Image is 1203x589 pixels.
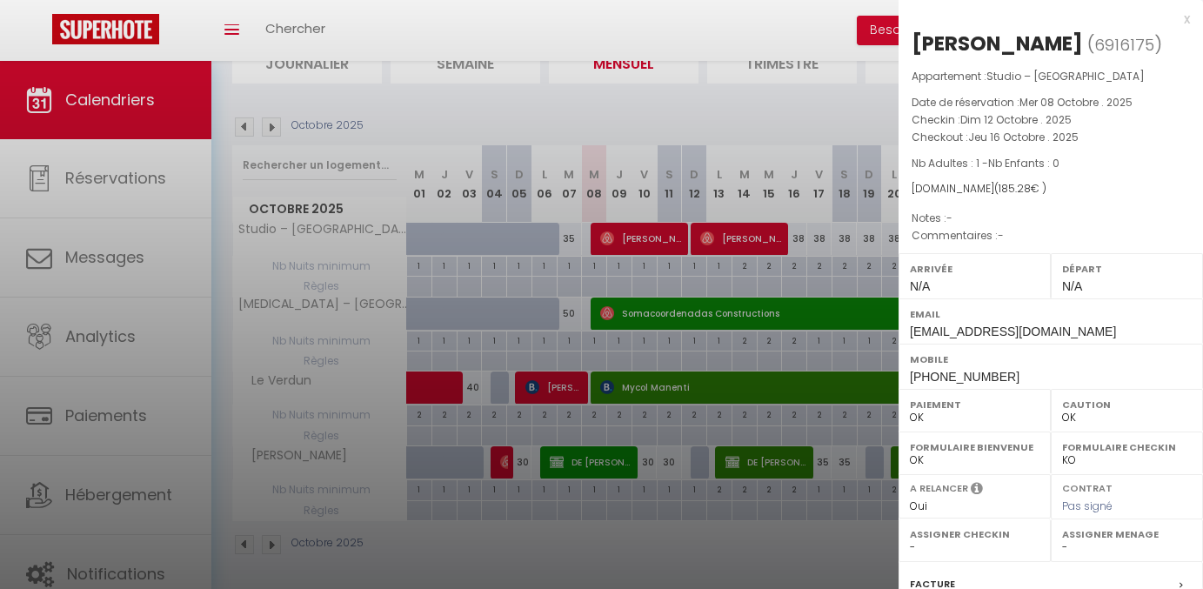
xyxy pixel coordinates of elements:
[910,481,968,496] label: A relancer
[912,227,1190,244] p: Commentaires :
[1062,499,1113,513] span: Pas signé
[960,112,1072,127] span: Dim 12 Octobre . 2025
[910,438,1039,456] label: Formulaire Bienvenue
[1019,95,1133,110] span: Mer 08 Octobre . 2025
[910,396,1039,413] label: Paiement
[912,94,1190,111] p: Date de réservation :
[1062,525,1192,543] label: Assigner Menage
[999,181,1031,196] span: 185.28
[968,130,1079,144] span: Jeu 16 Octobre . 2025
[912,111,1190,129] p: Checkin :
[1062,438,1192,456] label: Formulaire Checkin
[988,156,1059,171] span: Nb Enfants : 0
[1094,34,1154,56] span: 6916175
[912,129,1190,146] p: Checkout :
[910,525,1039,543] label: Assigner Checkin
[1062,279,1082,293] span: N/A
[912,156,1059,171] span: Nb Adultes : 1 -
[1062,260,1192,278] label: Départ
[910,325,1116,338] span: [EMAIL_ADDRESS][DOMAIN_NAME]
[912,210,1190,227] p: Notes :
[1062,396,1192,413] label: Caution
[899,9,1190,30] div: x
[994,181,1046,196] span: ( € )
[946,211,952,225] span: -
[910,351,1192,368] label: Mobile
[910,260,1039,278] label: Arrivée
[912,68,1190,85] p: Appartement :
[986,69,1145,84] span: Studio – [GEOGRAPHIC_DATA]
[912,30,1083,57] div: [PERSON_NAME]
[910,279,930,293] span: N/A
[971,481,983,500] i: Sélectionner OUI si vous souhaiter envoyer les séquences de messages post-checkout
[1087,32,1162,57] span: ( )
[910,370,1019,384] span: [PHONE_NUMBER]
[998,228,1004,243] span: -
[910,305,1192,323] label: Email
[1062,481,1113,492] label: Contrat
[912,181,1190,197] div: [DOMAIN_NAME]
